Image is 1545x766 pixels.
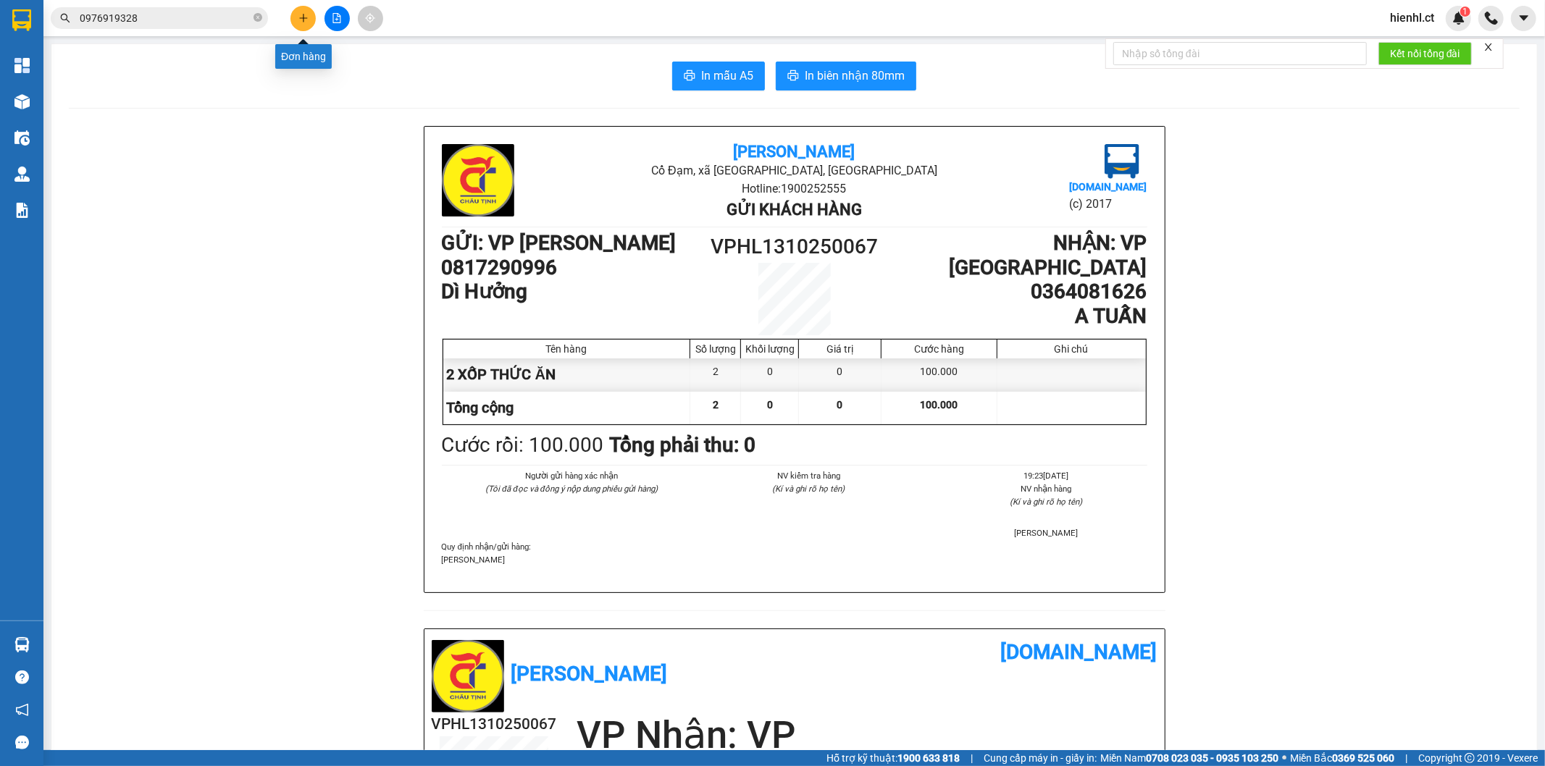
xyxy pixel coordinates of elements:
[14,203,30,218] img: solution-icon
[442,279,706,304] h1: Dì Hưởng
[1001,343,1142,355] div: Ghi chú
[14,637,30,652] img: warehouse-icon
[1405,750,1407,766] span: |
[442,553,1147,566] p: [PERSON_NAME]
[805,67,905,85] span: In biên nhận 80mm
[18,70,282,94] h1: Dì Hưởng
[511,662,668,686] b: [PERSON_NAME]
[290,6,316,31] button: plus
[15,736,29,749] span: message
[826,750,960,766] span: Hỗ trợ kỹ thuật:
[1460,7,1470,17] sup: 1
[14,130,30,146] img: warehouse-icon
[745,343,795,355] div: Khối lượng
[690,358,741,391] div: 2
[799,358,882,391] div: 0
[442,256,706,280] h1: 0817290996
[1069,181,1147,193] b: [DOMAIN_NAME]
[1332,752,1394,764] strong: 0369 525 060
[18,21,253,45] b: GỬI : VP [PERSON_NAME]
[14,167,30,182] img: warehouse-icon
[80,10,251,26] input: Tìm tên, số ĐT hoặc mã đơn
[443,358,691,391] div: 2 XỐP THỨC ĂN
[442,144,514,216] img: logo.jpg
[1462,7,1467,17] span: 1
[708,469,910,482] li: NV kiểm tra hàng
[1465,753,1475,763] span: copyright
[1282,755,1286,761] span: ⚪️
[18,46,282,70] h1: 0817290996
[254,13,262,22] span: close-circle
[897,752,960,764] strong: 1900 633 818
[365,13,375,23] span: aim
[447,399,514,416] span: Tổng cộng
[358,6,383,31] button: aim
[1100,750,1278,766] span: Miền Nam
[14,58,30,73] img: dashboard-icon
[684,70,695,83] span: printer
[254,12,262,25] span: close-circle
[772,484,845,494] i: (Kí và ghi rõ họ tên)
[706,231,883,263] h1: VPHL1310250067
[945,469,1147,482] li: 19:23[DATE]
[298,13,309,23] span: plus
[837,399,843,411] span: 0
[694,343,737,355] div: Số lượng
[610,433,756,457] b: Tổng phải thu: 0
[1069,195,1147,213] li: (c) 2017
[1113,42,1367,65] input: Nhập số tổng đài
[984,750,1097,766] span: Cung cấp máy in - giấy in:
[882,358,997,391] div: 100.000
[713,399,719,411] span: 2
[447,343,687,355] div: Tên hàng
[442,540,1147,566] div: Quy định nhận/gửi hàng :
[1452,12,1465,25] img: icon-new-feature
[471,469,673,482] li: Người gửi hàng xác nhận
[920,399,958,411] span: 100.000
[787,70,799,83] span: printer
[14,94,30,109] img: warehouse-icon
[885,343,992,355] div: Cước hàng
[672,62,765,91] button: printerIn mẫu A5
[1390,46,1460,62] span: Kết nối tổng đài
[12,9,31,31] img: logo-vxr
[803,343,877,355] div: Giá trị
[1105,144,1139,179] img: logo.jpg
[950,231,1147,279] b: NHẬN : VP [GEOGRAPHIC_DATA]
[1146,752,1278,764] strong: 0708 023 035 - 0935 103 250
[559,161,1029,180] li: Cổ Đạm, xã [GEOGRAPHIC_DATA], [GEOGRAPHIC_DATA]
[945,526,1147,539] li: [PERSON_NAME]
[971,750,973,766] span: |
[767,399,773,411] span: 0
[485,484,658,494] i: (Tôi đã đọc và đồng ý nộp dung phiếu gửi hàng)
[1483,42,1494,52] span: close
[60,13,70,23] span: search
[15,670,29,684] span: question-circle
[432,712,557,736] h2: VPHL1310250067
[1001,640,1157,664] b: [DOMAIN_NAME]
[1010,497,1082,507] i: (Kí và ghi rõ họ tên)
[1290,750,1394,766] span: Miền Bắc
[15,703,29,717] span: notification
[1517,12,1531,25] span: caret-down
[442,231,677,255] b: GỬI : VP [PERSON_NAME]
[727,201,862,219] b: Gửi khách hàng
[325,6,350,31] button: file-add
[741,358,799,391] div: 0
[559,180,1029,198] li: Hotline: 1900252555
[733,143,855,161] b: [PERSON_NAME]
[332,13,342,23] span: file-add
[701,67,753,85] span: In mẫu A5
[776,62,916,91] button: printerIn biên nhận 80mm
[1378,9,1446,27] span: hienhl.ct
[1378,42,1472,65] button: Kết nối tổng đài
[1485,12,1498,25] img: phone-icon
[1511,6,1536,31] button: caret-down
[432,640,504,712] img: logo.jpg
[882,279,1147,304] h1: 0364081626
[945,482,1147,495] li: NV nhận hàng
[882,304,1147,329] h1: A TUẤN
[442,429,604,461] div: Cước rồi : 100.000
